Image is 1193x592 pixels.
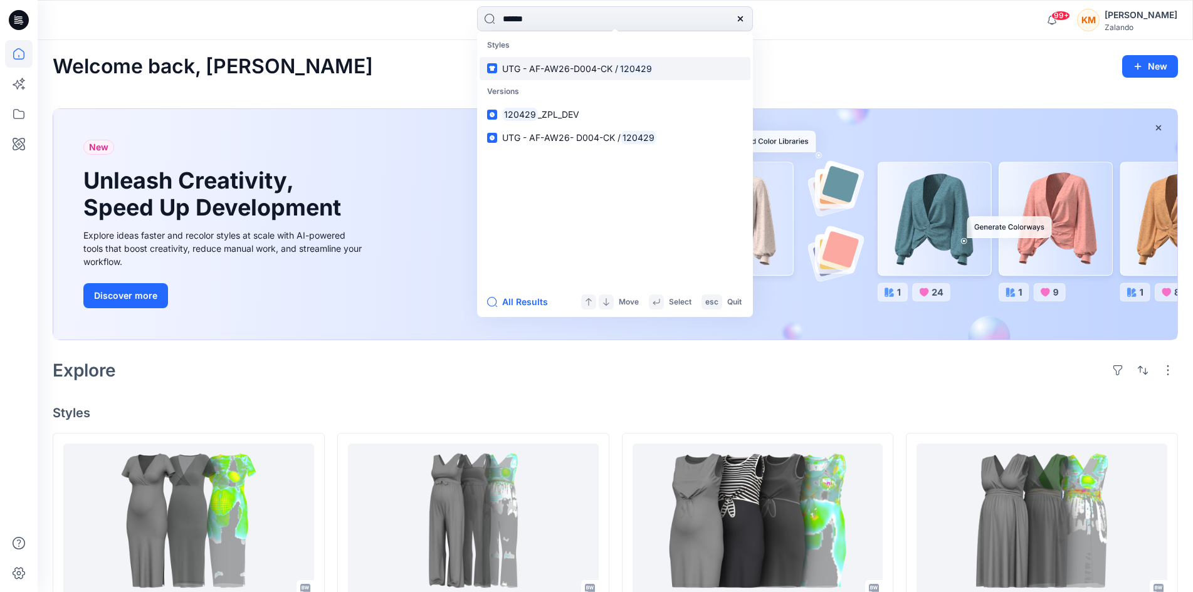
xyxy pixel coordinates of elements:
div: [PERSON_NAME] [1105,8,1177,23]
a: Discover more [83,283,365,308]
mark: 120429 [621,130,656,145]
span: 99+ [1051,11,1070,21]
h2: Explore [53,360,116,380]
mark: 120429 [618,61,654,76]
div: Explore ideas faster and recolor styles at scale with AI-powered tools that boost creativity, red... [83,229,365,268]
a: UTG - AF-AW26-D004-CK /120429 [480,57,750,80]
div: KM [1077,9,1100,31]
span: New [89,140,108,155]
p: Move [619,296,639,309]
h1: Unleash Creativity, Speed Up Development [83,167,347,221]
h4: Styles [53,405,1178,420]
mark: 120429 [502,107,538,122]
p: Versions [480,80,750,103]
p: Quit [727,296,742,309]
div: Zalando [1105,23,1177,32]
a: 120429_ZPL_DEV [480,103,750,126]
p: Select [669,296,691,309]
h2: Welcome back, [PERSON_NAME] [53,55,373,78]
p: Styles [480,34,750,57]
button: New [1122,55,1178,78]
a: UTG - AF-AW26- D004-CK /120429 [480,126,750,149]
span: UTG - AF-AW26- D004-CK / [502,132,621,143]
span: _ZPL_DEV [538,109,579,120]
button: All Results [487,294,556,309]
span: UTG - AF-AW26-D004-CK / [502,63,618,74]
p: esc [705,296,718,309]
button: Discover more [83,283,168,308]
